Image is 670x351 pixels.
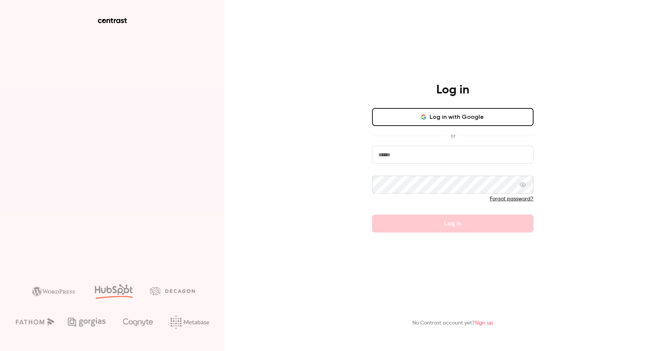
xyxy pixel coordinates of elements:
a: Sign up [475,320,493,326]
button: Log in with Google [372,108,534,126]
p: No Contrast account yet? [412,319,493,327]
h4: Log in [436,83,469,98]
a: Forgot password? [490,196,534,201]
img: decagon [150,287,195,295]
span: or [447,132,459,140]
